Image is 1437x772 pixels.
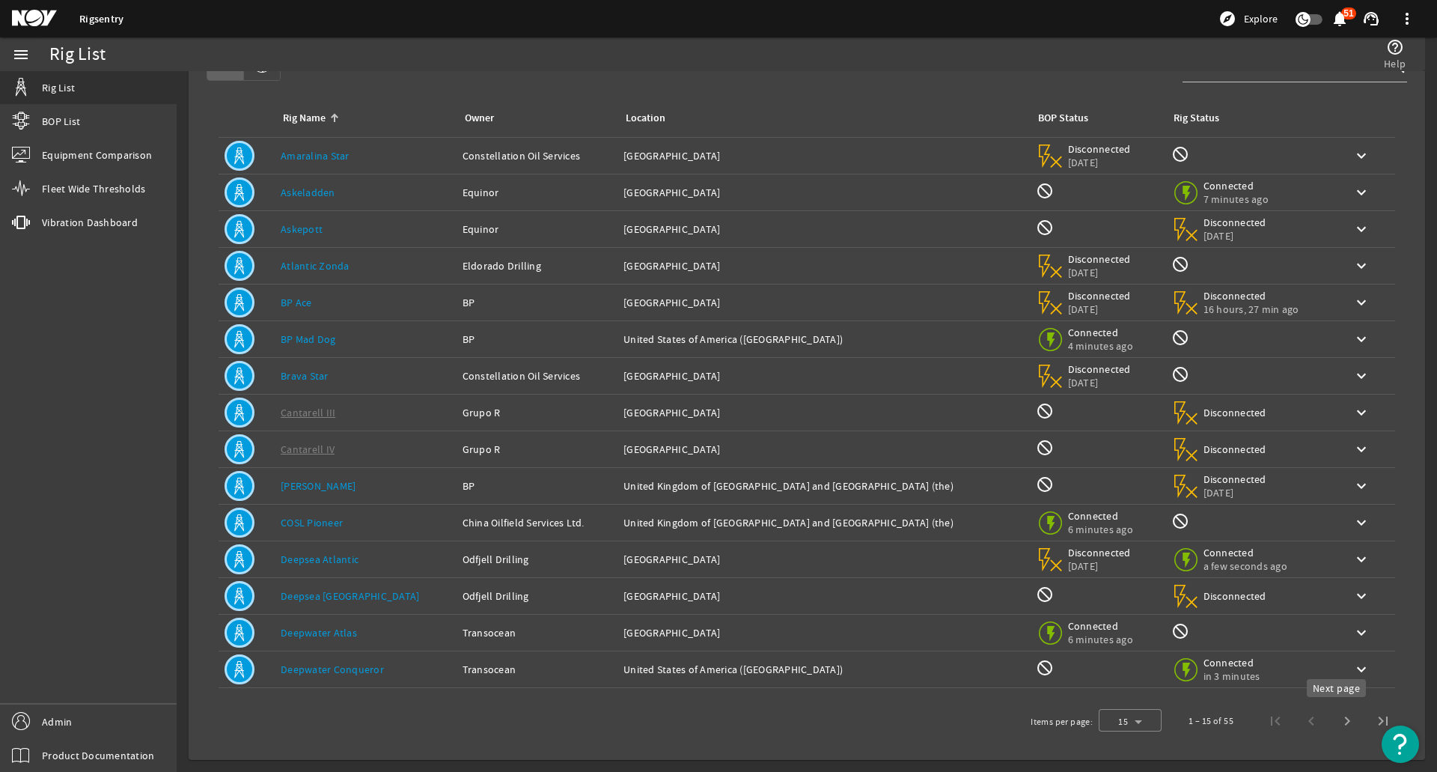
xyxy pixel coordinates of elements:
a: Atlantic Zonda [281,259,350,273]
mat-icon: BOP Monitoring not available for this rig [1036,659,1054,677]
mat-icon: vibration [12,213,30,231]
div: United Kingdom of [GEOGRAPHIC_DATA] and [GEOGRAPHIC_DATA] (the) [623,478,1023,493]
div: [GEOGRAPHIC_DATA] [623,148,1023,163]
div: [GEOGRAPHIC_DATA] [623,589,1023,604]
mat-icon: notifications [1331,10,1349,28]
div: Rig Name [283,110,326,127]
a: Cantarell III [281,406,335,419]
span: Disconnected [1203,216,1267,229]
span: Equipment Comparison [42,148,152,162]
div: [GEOGRAPHIC_DATA] [623,222,1023,237]
mat-icon: Rig Monitoring not available for this rig [1171,622,1189,640]
span: Connected [1203,656,1267,669]
a: Deepwater Conqueror [281,663,384,676]
mat-icon: keyboard_arrow_down [1352,624,1370,642]
div: BP [463,332,612,347]
button: Open Resource Center [1382,726,1419,763]
mat-icon: menu [12,46,30,64]
div: [GEOGRAPHIC_DATA] [623,625,1023,640]
a: Rigsentry [79,12,123,26]
span: 6 minutes ago [1068,633,1133,646]
a: Deepsea Atlantic [281,553,359,566]
span: Disconnected [1068,289,1132,303]
mat-icon: keyboard_arrow_down [1352,183,1370,201]
span: Connected [1203,179,1269,192]
mat-icon: keyboard_arrow_down [1352,367,1370,385]
div: Owner [465,110,494,127]
span: Disconnected [1203,589,1267,603]
span: Disconnected [1068,252,1132,266]
mat-icon: keyboard_arrow_down [1352,514,1370,532]
div: Equinor [463,222,612,237]
span: Disconnected [1068,142,1132,156]
span: BOP List [42,114,80,129]
div: Rig Status [1174,110,1219,127]
span: [DATE] [1068,559,1132,573]
span: Disconnected [1068,546,1132,559]
span: [DATE] [1068,303,1132,316]
div: Rig Name [281,110,445,127]
div: Location [626,110,665,127]
mat-icon: BOP Monitoring not available for this rig [1036,586,1054,604]
mat-icon: help_outline [1386,38,1404,56]
div: United States of America ([GEOGRAPHIC_DATA]) [623,332,1023,347]
span: [DATE] [1068,376,1132,389]
div: Owner [463,110,606,127]
div: [GEOGRAPHIC_DATA] [623,295,1023,310]
a: Askepott [281,222,323,236]
span: Connected [1068,509,1133,523]
div: United Kingdom of [GEOGRAPHIC_DATA] and [GEOGRAPHIC_DATA] (the) [623,515,1023,530]
mat-icon: keyboard_arrow_down [1352,404,1370,422]
div: [GEOGRAPHIC_DATA] [623,185,1023,200]
span: in 3 minutes [1203,669,1267,683]
mat-icon: BOP Monitoring not available for this rig [1036,402,1054,420]
span: Disconnected [1203,472,1267,486]
mat-icon: keyboard_arrow_down [1352,220,1370,238]
div: BP [463,295,612,310]
span: Disconnected [1203,289,1299,303]
div: United States of America ([GEOGRAPHIC_DATA]) [623,662,1023,677]
span: 6 minutes ago [1068,523,1133,536]
span: 7 minutes ago [1203,192,1269,206]
mat-icon: Rig Monitoring not available for this rig [1171,255,1189,273]
div: China Oilfield Services Ltd. [463,515,612,530]
div: Constellation Oil Services [463,368,612,383]
button: Collapse All [469,51,552,78]
button: Explore [1212,7,1284,31]
span: [DATE] [1068,156,1132,169]
mat-icon: keyboard_arrow_down [1352,330,1370,348]
div: Grupo R [463,442,612,457]
div: Eldorado Drilling [463,258,612,273]
a: Deepwater Atlas [281,626,357,639]
mat-icon: Rig Monitoring not available for this rig [1171,365,1189,383]
a: Askeladden [281,186,335,199]
div: Odfjell Drilling [463,589,612,604]
span: Connected [1068,619,1133,633]
span: Fleet Wide Thresholds [42,181,145,196]
span: Disconnected [1203,406,1267,419]
span: Product Documentation [42,748,154,763]
span: Disconnected [1068,362,1132,376]
mat-icon: BOP Monitoring not available for this rig [1036,182,1054,200]
div: Grupo R [463,405,612,420]
div: [GEOGRAPHIC_DATA] [623,368,1023,383]
mat-icon: BOP Monitoring not available for this rig [1036,475,1054,493]
div: Odfjell Drilling [463,552,612,567]
a: Deepsea [GEOGRAPHIC_DATA] [281,589,419,603]
div: Transocean [463,662,612,677]
div: 1 – 15 of 55 [1189,714,1233,729]
div: BP [463,478,612,493]
span: a few seconds ago [1203,559,1287,573]
a: [PERSON_NAME] [281,479,356,493]
span: Admin [42,714,72,729]
a: COSL Pioneer [281,516,343,529]
mat-icon: keyboard_arrow_down [1352,440,1370,458]
a: Amaralina Star [281,149,350,162]
a: BP Ace [281,296,312,309]
div: BOP Status [1038,110,1088,127]
mat-icon: keyboard_arrow_down [1352,477,1370,495]
span: Connected [1203,546,1287,559]
div: Rig List [49,47,106,62]
mat-icon: BOP Monitoring not available for this rig [1036,219,1054,237]
div: [GEOGRAPHIC_DATA] [623,552,1023,567]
